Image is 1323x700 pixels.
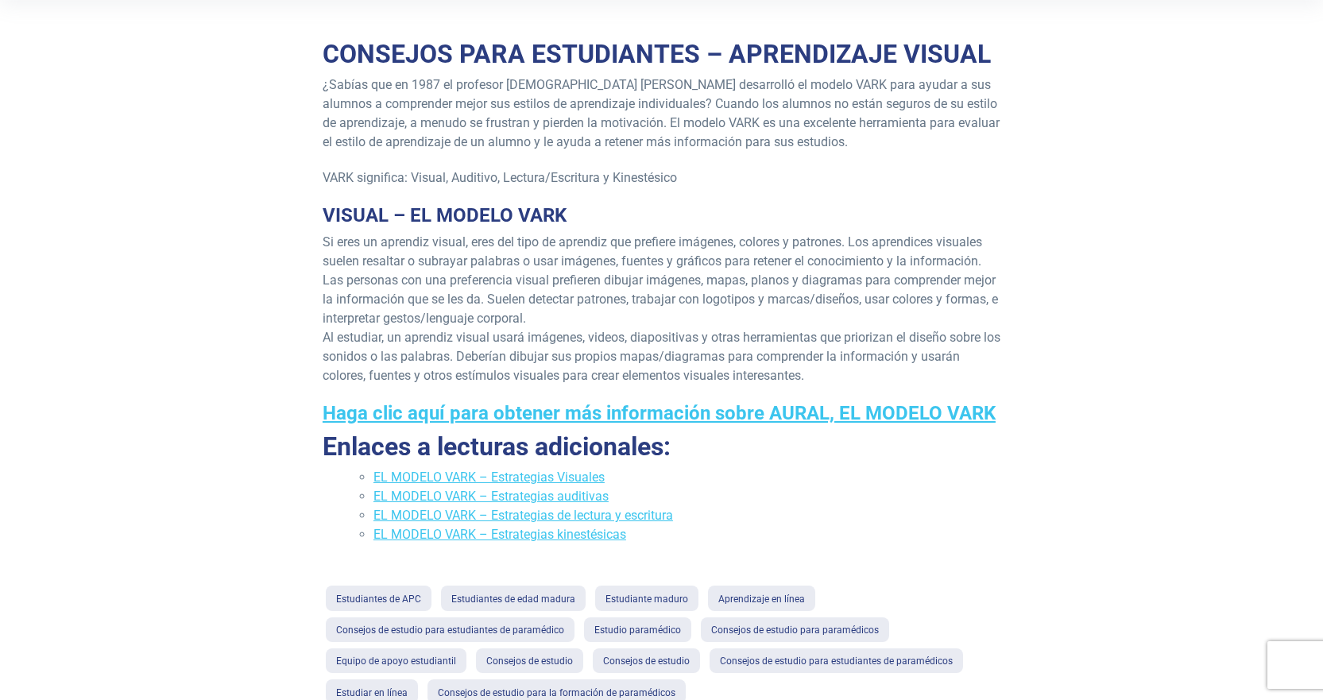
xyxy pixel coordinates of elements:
[711,625,879,636] font: Consejos de estudio para paramédicos
[441,586,586,610] a: Estudiantes de edad madura
[605,594,688,605] font: Estudiante maduro
[593,648,700,673] a: Consejos de estudio
[438,686,675,698] font: Consejos de estudio para la formación de paramédicos
[336,594,421,605] font: Estudiantes de APC
[323,77,1000,149] font: ¿Sabías que en 1987 el profesor [DEMOGRAPHIC_DATA] [PERSON_NAME] desarrolló el modelo VARK para a...
[323,39,991,69] font: CONSEJOS PARA ESTUDIANTES – APRENDIZAJE VISUAL
[323,431,671,462] font: Enlaces a lecturas adicionales:
[718,594,805,605] font: Aprendizaje en línea
[323,234,998,326] font: Si eres un aprendiz visual, eres del tipo de aprendiz que prefiere imágenes, colores y patrones. ...
[373,470,605,485] a: EL MODELO VARK – Estrategias Visuales
[451,594,575,605] font: Estudiantes de edad madura
[326,617,574,642] a: Consejos de estudio para estudiantes de paramédico
[373,489,609,504] a: EL MODELO VARK – Estrategias auditivas
[373,508,673,523] a: EL MODELO VARK – Estrategias de lectura y escritura
[323,204,567,226] font: VISUAL – EL MODELO VARK
[486,656,573,667] font: Consejos de estudio
[476,648,583,673] a: Consejos de estudio
[720,656,953,667] font: Consejos de estudio para estudiantes de paramédicos
[336,686,408,698] font: Estudiar en línea
[336,656,456,667] font: Equipo de apoyo estudiantil
[701,617,889,642] a: Consejos de estudio para paramédicos
[710,648,963,673] a: Consejos de estudio para estudiantes de paramédicos
[708,586,815,610] a: Aprendizaje en línea
[373,527,626,542] a: EL MODELO VARK – Estrategias kinestésicas
[323,402,996,424] a: Haga clic aquí para obtener más información sobre AURAL, EL MODELO VARK
[326,648,466,673] a: Equipo de apoyo estudiantil
[336,625,564,636] font: Consejos de estudio para estudiantes de paramédico
[323,170,677,185] font: VARK significa: Visual, Auditivo, Lectura/Escritura y Kinestésico
[584,617,691,642] a: Estudio paramédico
[323,330,1000,383] font: Al estudiar, un aprendiz visual usará imágenes, videos, diapositivas y otras herramientas que pri...
[603,656,690,667] font: Consejos de estudio
[595,586,698,610] a: Estudiante maduro
[594,625,681,636] font: Estudio paramédico
[326,586,431,610] a: Estudiantes de APC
